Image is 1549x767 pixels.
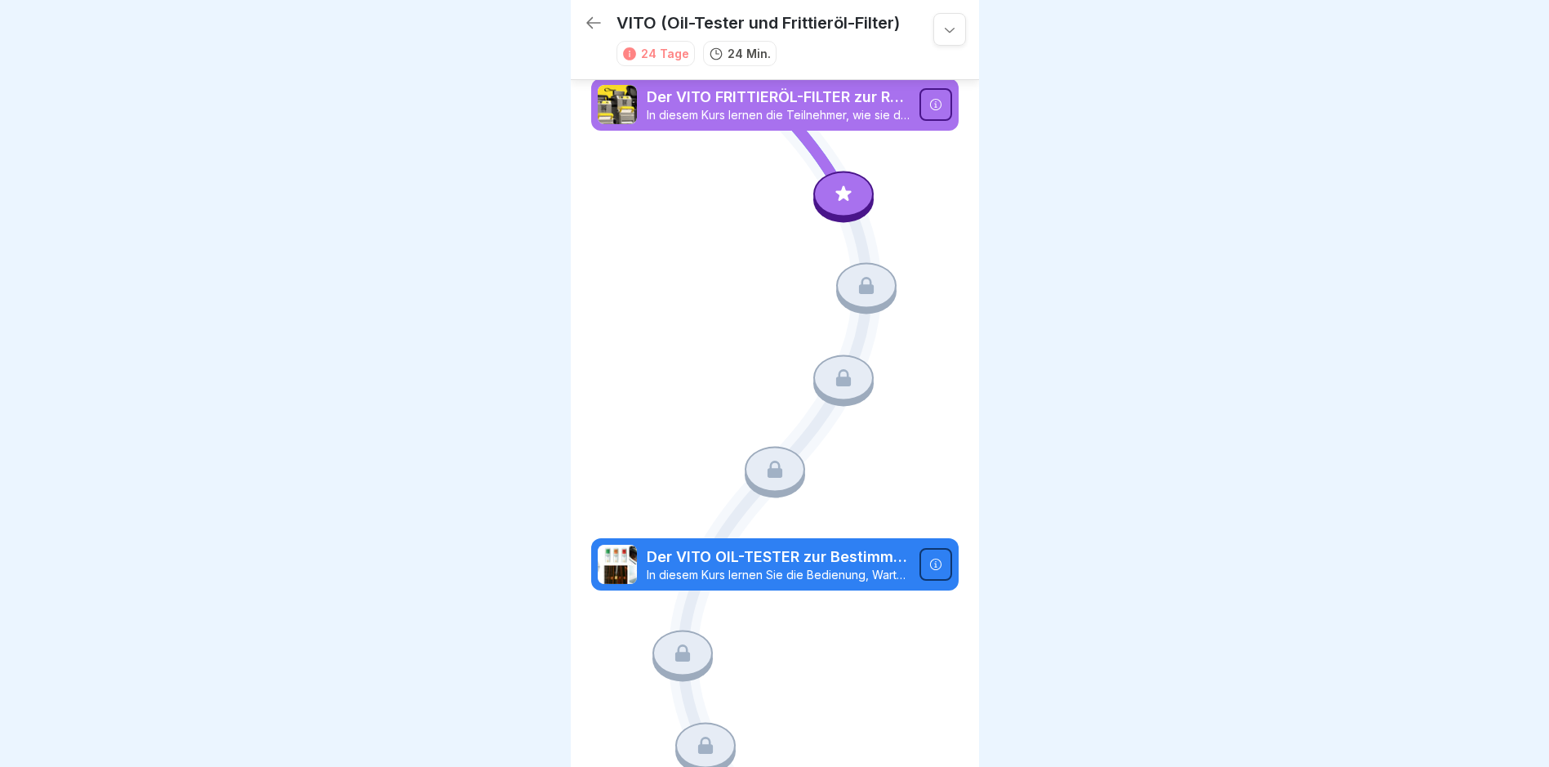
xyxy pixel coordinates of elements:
[647,546,910,568] p: Der VITO OIL-TESTER zur Bestimmung Öl-Qualität
[728,45,771,62] p: 24 Min.
[598,545,637,584] img: up30sq4qohmlf9oyka1pt50j.png
[641,45,689,62] div: 24 Tage
[647,108,910,123] p: In diesem Kurs lernen die Teilnehmer, wie sie den [PERSON_NAME]-Ölfilter effektiv einsetzen könne...
[647,568,910,582] p: In diesem Kurs lernen Sie die Bedienung, Wartung und Kalibrierung des VITO OILTESTERS kennen. Der...
[616,13,900,33] p: VITO (Oil-Tester und Frittieröl-Filter)
[647,87,910,108] p: Der VITO FRITTIERÖL-FILTER zur Reinigung des Frittieröls
[598,85,637,124] img: lxawnajjsce9vyoprlfqagnf.png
